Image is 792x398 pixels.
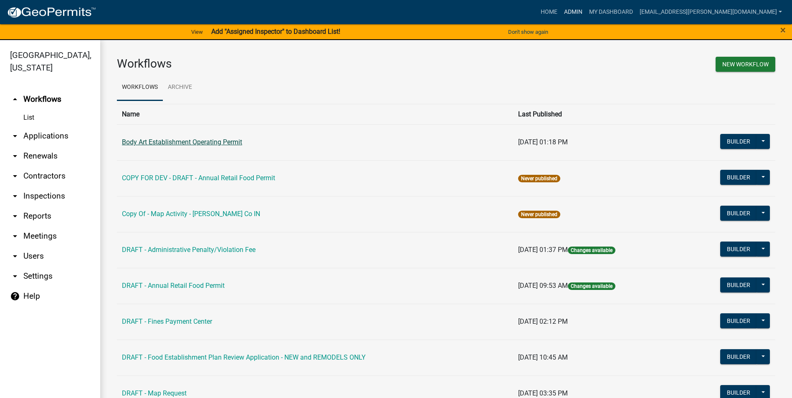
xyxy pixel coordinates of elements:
[720,170,757,185] button: Builder
[122,210,260,218] a: Copy Of - Map Activity - [PERSON_NAME] Co IN
[10,271,20,281] i: arrow_drop_down
[586,4,636,20] a: My Dashboard
[568,247,615,254] span: Changes available
[211,28,340,35] strong: Add "Assigned Inspector" to Dashboard List!
[10,171,20,181] i: arrow_drop_down
[10,231,20,241] i: arrow_drop_down
[518,246,568,254] span: [DATE] 01:37 PM
[10,291,20,301] i: help
[122,246,256,254] a: DRAFT - Administrative Penalty/Violation Fee
[537,4,561,20] a: Home
[720,277,757,292] button: Builder
[720,134,757,149] button: Builder
[117,74,163,101] a: Workflows
[163,74,197,101] a: Archive
[518,317,568,325] span: [DATE] 02:12 PM
[188,25,206,39] a: View
[10,251,20,261] i: arrow_drop_down
[780,24,786,36] span: ×
[780,25,786,35] button: Close
[10,211,20,221] i: arrow_drop_down
[720,349,757,364] button: Builder
[122,389,187,397] a: DRAFT - Map Request
[10,151,20,161] i: arrow_drop_down
[513,104,681,124] th: Last Published
[518,389,568,397] span: [DATE] 03:35 PM
[122,353,366,361] a: DRAFT - Food Establishment Plan Review Application - NEW and REMODELS ONLY
[518,175,560,182] span: Never published
[568,282,615,290] span: Changes available
[122,282,225,290] a: DRAFT - Annual Retail Food Permit
[518,353,568,361] span: [DATE] 10:45 AM
[720,242,757,257] button: Builder
[10,94,20,104] i: arrow_drop_up
[561,4,586,20] a: Admin
[505,25,552,39] button: Don't show again
[518,211,560,218] span: Never published
[716,57,775,72] button: New Workflow
[122,174,275,182] a: COPY FOR DEV - DRAFT - Annual Retail Food Permit
[518,282,568,290] span: [DATE] 09:53 AM
[720,206,757,221] button: Builder
[720,313,757,328] button: Builder
[10,191,20,201] i: arrow_drop_down
[636,4,785,20] a: [EMAIL_ADDRESS][PERSON_NAME][DOMAIN_NAME]
[122,138,242,146] a: Body Art Establishment Operating Permit
[117,57,440,71] h3: Workflows
[10,131,20,141] i: arrow_drop_down
[117,104,513,124] th: Name
[122,317,212,325] a: DRAFT - Fines Payment Center
[518,138,568,146] span: [DATE] 01:18 PM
